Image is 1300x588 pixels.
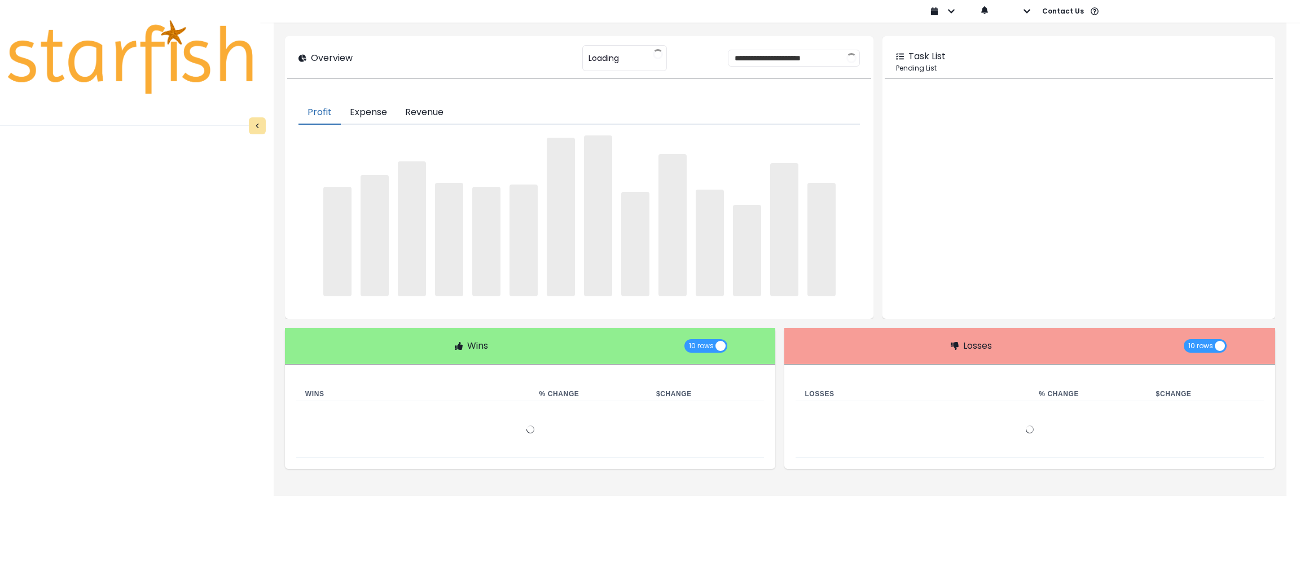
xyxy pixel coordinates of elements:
[296,387,530,401] th: Wins
[963,339,992,353] p: Losses
[770,163,798,297] span: ‌
[398,161,426,296] span: ‌
[530,387,647,401] th: % Change
[396,101,453,125] button: Revenue
[896,63,1262,73] p: Pending List
[696,190,724,296] span: ‌
[1030,387,1147,401] th: % Change
[621,192,649,296] span: ‌
[647,387,764,401] th: $ Change
[807,183,836,296] span: ‌
[298,101,341,125] button: Profit
[796,387,1030,401] th: Losses
[341,101,396,125] button: Expense
[361,175,389,296] span: ‌
[1147,387,1264,401] th: $ Change
[510,185,538,297] span: ‌
[435,183,463,296] span: ‌
[733,205,761,297] span: ‌
[472,187,500,296] span: ‌
[311,51,353,65] p: Overview
[1188,339,1213,353] span: 10 rows
[584,135,612,296] span: ‌
[467,339,488,353] p: Wins
[658,154,687,296] span: ‌
[588,46,619,70] span: Loading
[547,138,575,297] span: ‌
[908,50,946,63] p: Task List
[689,339,714,353] span: 10 rows
[323,187,352,296] span: ‌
